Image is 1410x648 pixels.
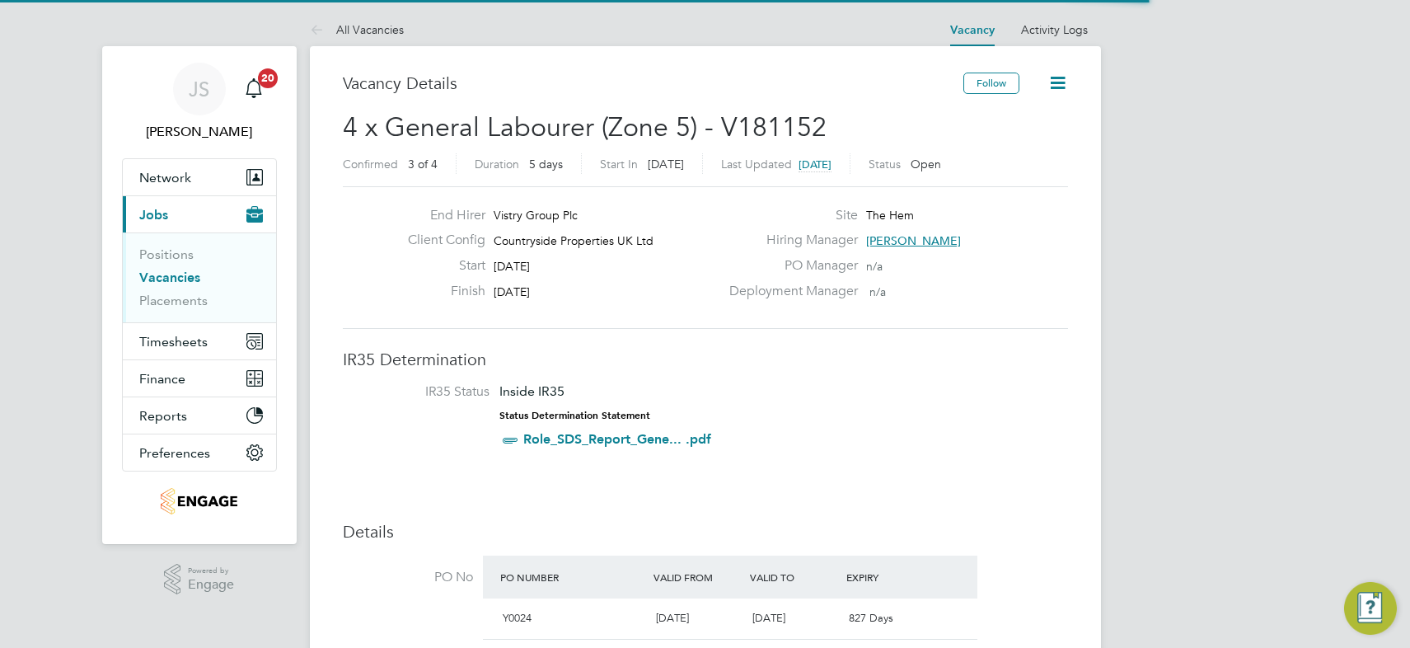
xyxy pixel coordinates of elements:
[719,257,858,275] label: PO Manager
[164,564,234,595] a: Powered byEngage
[395,207,485,224] label: End Hirer
[719,232,858,249] label: Hiring Manager
[494,208,578,223] span: Vistry Group Plc
[799,157,831,171] span: [DATE]
[752,611,785,625] span: [DATE]
[656,611,689,625] span: [DATE]
[494,284,530,299] span: [DATE]
[343,569,473,586] label: PO No
[161,488,237,514] img: nowcareers-logo-retina.png
[395,232,485,249] label: Client Config
[911,157,941,171] span: Open
[1344,582,1397,635] button: Engage Resource Center
[343,157,398,171] label: Confirmed
[721,157,792,171] label: Last Updated
[408,157,438,171] span: 3 of 4
[649,562,746,592] div: Valid From
[343,111,827,143] span: 4 x General Labourer (Zone 5) - V181152
[496,562,650,592] div: PO Number
[494,259,530,274] span: [DATE]
[122,63,277,142] a: JS[PERSON_NAME]
[123,232,276,322] div: Jobs
[849,611,893,625] span: 827 Days
[475,157,519,171] label: Duration
[123,360,276,397] button: Finance
[499,383,564,399] span: Inside IR35
[866,208,914,223] span: The Hem
[310,22,404,37] a: All Vacancies
[869,284,886,299] span: n/a
[866,259,883,274] span: n/a
[139,247,194,262] a: Positions
[123,196,276,232] button: Jobs
[529,157,563,171] span: 5 days
[866,233,961,248] span: [PERSON_NAME]
[395,283,485,300] label: Finish
[648,157,684,171] span: [DATE]
[123,434,276,471] button: Preferences
[102,46,297,544] nav: Main navigation
[343,73,963,94] h3: Vacancy Details
[123,159,276,195] button: Network
[258,68,278,88] span: 20
[188,578,234,592] span: Engage
[122,122,277,142] span: James Symons
[139,207,168,223] span: Jobs
[600,157,638,171] label: Start In
[359,383,490,401] label: IR35 Status
[719,283,858,300] label: Deployment Manager
[188,564,234,578] span: Powered by
[950,23,995,37] a: Vacancy
[963,73,1019,94] button: Follow
[1021,22,1088,37] a: Activity Logs
[139,293,208,308] a: Placements
[343,349,1068,370] h3: IR35 Determination
[122,488,277,514] a: Go to home page
[139,270,200,285] a: Vacancies
[189,78,209,100] span: JS
[139,170,191,185] span: Network
[523,431,711,447] a: Role_SDS_Report_Gene... .pdf
[719,207,858,224] label: Site
[395,257,485,275] label: Start
[139,371,185,387] span: Finance
[494,233,653,248] span: Countryside Properties UK Ltd
[343,521,1068,542] h3: Details
[237,63,270,115] a: 20
[123,323,276,359] button: Timesheets
[503,611,532,625] span: Y0024
[499,410,650,421] strong: Status Determination Statement
[842,562,939,592] div: Expiry
[869,157,901,171] label: Status
[139,334,208,350] span: Timesheets
[123,397,276,434] button: Reports
[746,562,842,592] div: Valid To
[139,408,187,424] span: Reports
[139,445,210,461] span: Preferences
